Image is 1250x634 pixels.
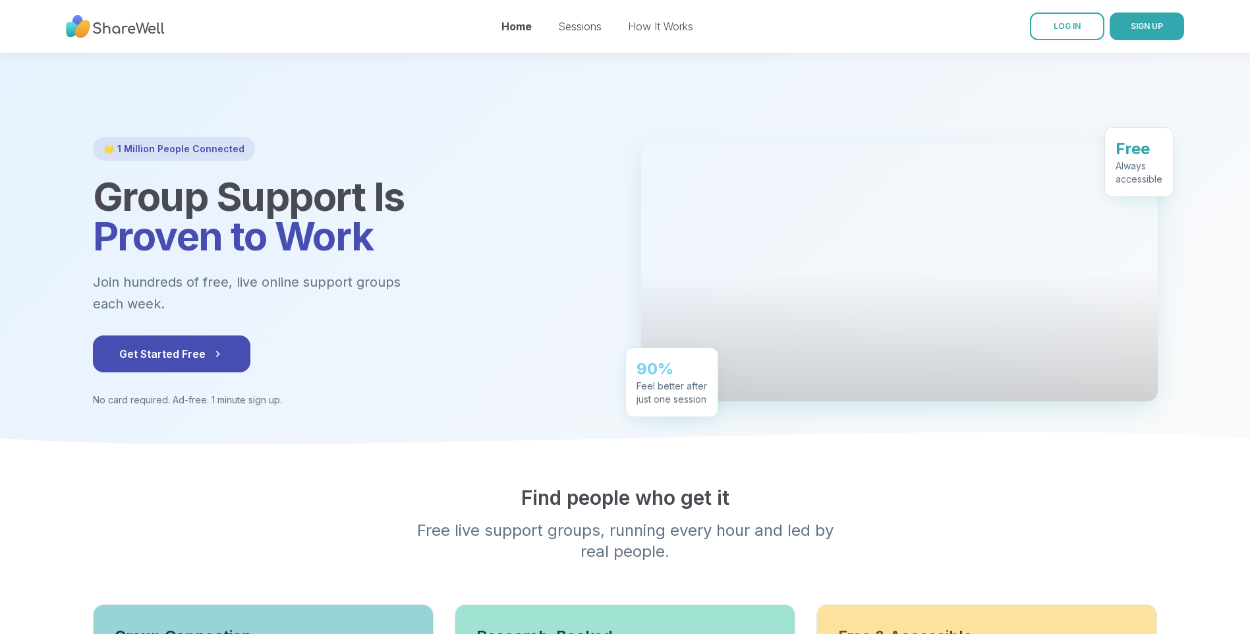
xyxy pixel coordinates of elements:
[93,393,610,407] p: No card required. Ad-free. 1 minute sign up.
[93,272,472,314] p: Join hundreds of free, live online support groups each week.
[1054,21,1081,31] span: LOG IN
[1116,138,1162,159] div: Free
[1116,159,1162,185] div: Always accessible
[558,20,602,33] a: Sessions
[93,335,250,372] button: Get Started Free
[93,486,1158,509] h2: Find people who get it
[1030,13,1104,40] a: LOG IN
[1110,13,1184,40] button: SIGN UP
[628,20,693,33] a: How It Works
[93,212,374,260] span: Proven to Work
[119,346,224,362] span: Get Started Free
[93,177,610,256] h1: Group Support Is
[637,358,707,379] div: 90%
[501,20,532,33] a: Home
[637,379,707,405] div: Feel better after just one session
[372,520,878,562] p: Free live support groups, running every hour and led by real people.
[93,137,255,161] div: 🌟 1 Million People Connected
[1131,21,1163,31] span: SIGN UP
[66,9,165,45] img: ShareWell Nav Logo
